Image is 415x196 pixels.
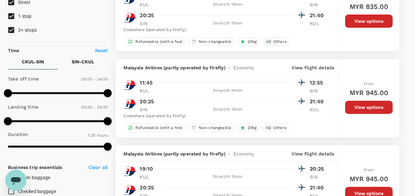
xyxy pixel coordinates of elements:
[233,150,254,157] span: Economy
[310,87,326,94] p: SIN
[349,87,388,98] h6: MYR 945.00
[310,12,326,19] p: 21:40
[160,87,295,94] div: Direct , 1h 10min
[72,58,94,65] p: SIN - CKUL
[140,12,154,19] p: 20:25
[8,104,38,110] p: Landing time
[125,37,185,46] div: Refundable (with a fee)
[364,82,374,86] span: From
[189,123,234,132] div: Non-changeable
[88,133,108,138] span: 1.25 hours
[95,47,108,54] p: Reset
[8,47,19,54] p: Time
[245,39,259,45] span: 20kg
[140,174,156,180] p: KUL
[349,174,388,184] h6: MYR 945.00
[123,97,137,111] img: MH
[140,184,154,192] p: 20:25
[237,123,260,132] div: 20kg
[160,1,295,8] div: Direct , 1h 15min
[133,39,185,45] span: Refundable (with a fee)
[18,27,37,33] span: 2+ stops
[245,125,259,131] span: 20kg
[160,174,295,180] div: Direct , 1h 15min
[310,184,326,192] p: 21:40
[264,125,272,131] span: + 2
[364,168,374,172] span: From
[237,37,260,46] div: 20kg
[22,58,44,65] p: CKUL - SIN
[140,1,156,8] p: KUL
[123,150,225,157] span: Malaysia Airlines (partly operated by firefly)
[18,14,32,19] span: 1 stop
[133,125,185,131] span: Refundable (with a fee)
[196,39,234,45] span: Non-changeable
[292,64,334,71] p: View flight details
[345,101,393,114] button: View options
[225,150,233,157] span: -
[310,98,326,106] p: 21:40
[123,27,326,33] div: Codeshare (operated by firefly)
[140,106,156,113] p: SIN
[264,39,272,45] span: + 2
[189,37,234,46] div: Non-changeable
[123,113,326,119] div: Codeshare (operated by firefly)
[225,64,233,71] span: -
[160,106,295,113] div: Direct , 1h 15min
[271,125,289,131] span: Others
[310,106,326,113] p: KUL
[196,125,234,131] span: Non-changeable
[8,165,62,170] strong: Business trip essentials
[140,20,156,27] p: SIN
[160,20,295,27] div: Direct , 1h 15min
[140,79,153,87] p: 11:45
[349,1,388,12] h6: MYR 835.00
[123,79,137,92] img: MH
[271,39,289,45] span: Others
[292,150,334,157] p: View flight details
[310,20,326,27] p: KUL
[8,76,39,82] p: Take off time
[140,165,153,173] p: 19:10
[123,165,137,178] img: MH
[88,164,108,171] p: Clear all
[125,123,185,132] div: Refundable (with a fee)
[8,131,28,138] p: Duration
[310,1,326,8] p: SIN
[5,170,26,191] iframe: Button to launch messaging window
[310,165,326,173] p: 20:25
[123,64,225,71] span: Malaysia Airlines (partly operated by firefly)
[233,64,254,71] span: Economy
[18,189,56,194] span: Checked baggage
[310,174,326,180] p: SIN
[18,175,50,180] span: Cabin baggage
[345,15,393,28] button: View options
[123,11,137,24] img: MH
[263,123,289,132] div: +2Others
[81,77,108,82] span: 00:00 - 24:00
[263,37,289,46] div: +2Others
[140,87,156,94] p: KUL
[310,79,326,87] p: 12:55
[81,105,108,110] span: 00:00 - 24:00
[140,98,154,106] p: 20:25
